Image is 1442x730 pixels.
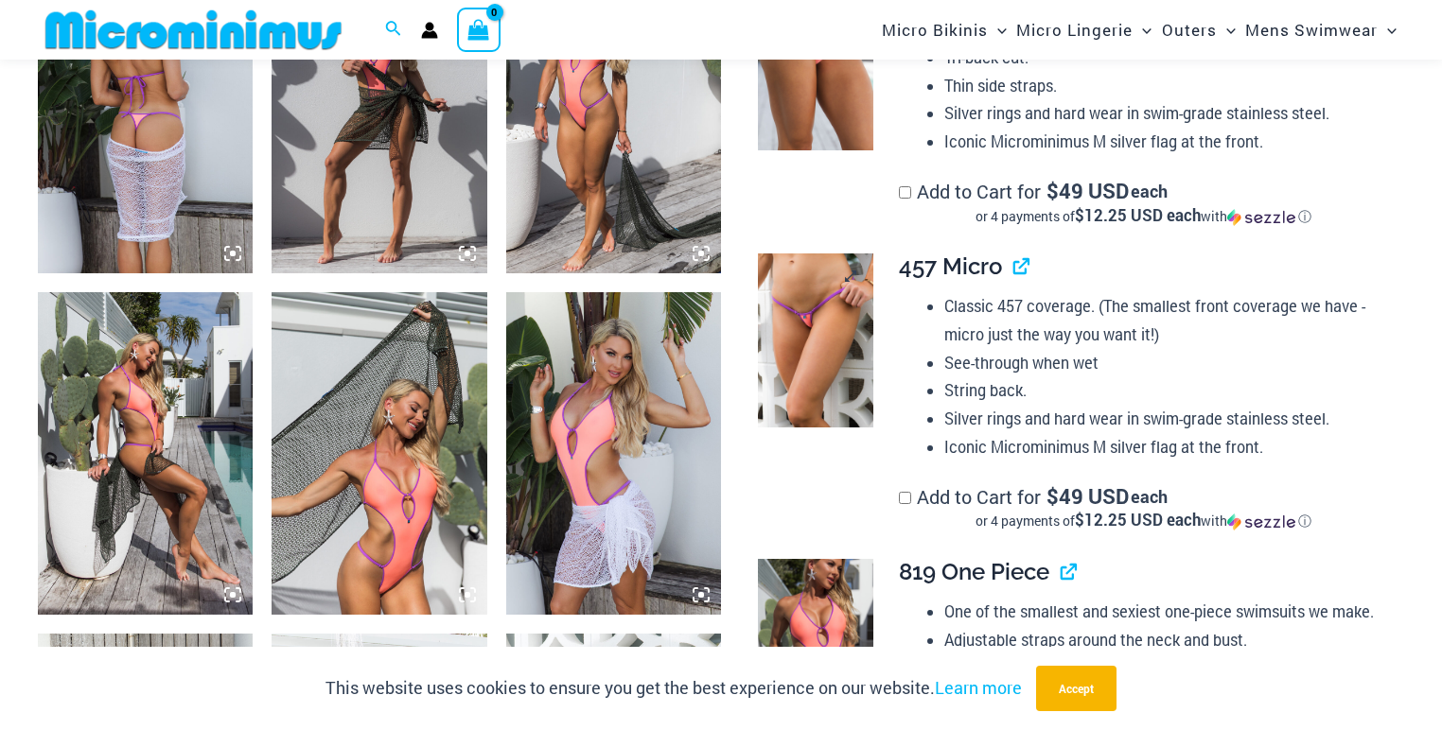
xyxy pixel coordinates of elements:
nav: Site Navigation [874,3,1404,57]
span: $ [1046,177,1059,204]
span: Menu Toggle [1217,6,1236,54]
li: String back. [944,376,1389,405]
img: Wild Card Neon Bliss 819 One Piece St Martin 5996 Sarong 07v2 [38,292,253,615]
div: or 4 payments of with [899,207,1389,226]
span: Outers [1162,6,1217,54]
a: Learn more [935,676,1022,699]
span: $ [1046,482,1059,510]
span: each [1131,487,1168,506]
button: Accept [1036,666,1117,711]
span: 49 USD [1046,487,1129,506]
div: or 4 payments of$12.25 USD eachwithSezzle Click to learn more about Sezzle [899,207,1389,226]
label: Add to Cart for [899,484,1389,531]
span: 457 Micro [899,252,1002,280]
a: Search icon link [385,18,402,43]
li: Classic 457 coverage. (The smallest front coverage we have - micro just the way you want it!) [944,292,1389,348]
span: Mens Swimwear [1245,6,1378,54]
li: Silver rings and hard wear in swim-grade stainless steel. [944,99,1389,128]
li: See-through when wet [944,349,1389,377]
p: This website uses cookies to ensure you get the best experience on our website. [325,674,1022,703]
span: $12.25 USD each [1075,204,1201,226]
a: Mens SwimwearMenu ToggleMenu Toggle [1240,6,1401,54]
span: 49 USD [1046,182,1129,200]
li: Iconic Microminimus M silver flag at the front. [944,433,1389,461]
span: each [1131,182,1168,200]
span: 819 One Piece [899,558,1049,585]
img: MM SHOP LOGO FLAT [38,9,349,51]
img: Sezzle [1227,513,1295,530]
span: Menu Toggle [1133,6,1152,54]
a: Micro LingerieMenu ToggleMenu Toggle [1011,6,1156,54]
li: Adjustable straps around the neck and bust. [944,626,1389,654]
span: Menu Toggle [988,6,1007,54]
img: Wild Card Neon Bliss 312 Top 457 Micro 04 [758,253,873,427]
div: or 4 payments of$12.25 USD eachwithSezzle Click to learn more about Sezzle [899,512,1389,530]
span: Micro Lingerie [1016,6,1133,54]
img: Sezzle [1227,209,1295,226]
span: $12.25 USD each [1075,509,1201,530]
span: Menu Toggle [1378,6,1397,54]
a: View Shopping Cart, empty [457,8,501,51]
div: or 4 payments of with [899,512,1389,530]
img: Wild Card Neon Bliss 819 One Piece St Martin 5996 Sarong 01 [506,292,721,615]
span: Micro Bikinis [882,6,988,54]
a: Micro BikinisMenu ToggleMenu Toggle [877,6,1011,54]
li: Silver rings and hard wear in swim-grade stainless steel. [944,405,1389,433]
input: Add to Cart for$49 USD eachor 4 payments of$12.25 USD eachwithSezzle Click to learn more about Se... [899,186,911,199]
img: Wild Card Neon Bliss 819 One Piece St Martin 5996 Sarong 09 [272,292,486,615]
input: Add to Cart for$49 USD eachor 4 payments of$12.25 USD eachwithSezzle Click to learn more about Se... [899,492,911,504]
a: Account icon link [421,22,438,39]
li: Iconic Microminimus M silver flag at the front. [944,128,1389,156]
li: One of the smallest and sexiest one-piece swimsuits we make. [944,598,1389,626]
a: OutersMenu ToggleMenu Toggle [1157,6,1240,54]
li: Thin side straps. [944,72,1389,100]
label: Add to Cart for [899,179,1389,226]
